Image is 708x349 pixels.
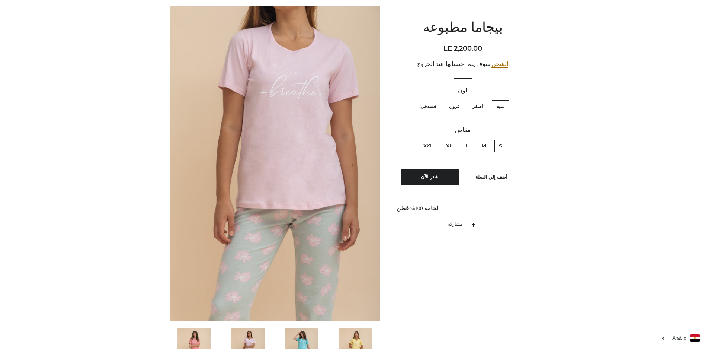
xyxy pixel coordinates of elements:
[494,140,506,152] label: S
[442,140,457,152] label: XL
[416,100,441,112] label: فسدقى
[397,19,529,38] h1: بيجاما مطبوعه
[397,60,529,69] div: .سوف يتم احتسابها عند الخروج
[397,126,529,135] label: مقاس
[491,61,508,68] a: الشحن
[448,220,466,229] span: مشاركه
[492,100,509,112] label: بمبه
[672,336,686,340] i: Arabic
[419,140,438,152] label: XXL
[477,140,490,152] label: M
[397,86,529,95] label: لون
[463,169,520,185] button: أضف إلى السلة
[468,100,488,112] label: اصفر
[401,169,459,185] button: اشتر الآن
[445,100,464,112] label: فرول
[475,174,507,180] span: أضف إلى السلة
[461,140,473,152] label: L
[443,44,482,53] span: LE 2,200.00
[170,6,380,321] img: بيجاما مطبوعه
[397,204,529,213] div: الخامه 100% قطن
[663,334,700,342] a: Arabic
